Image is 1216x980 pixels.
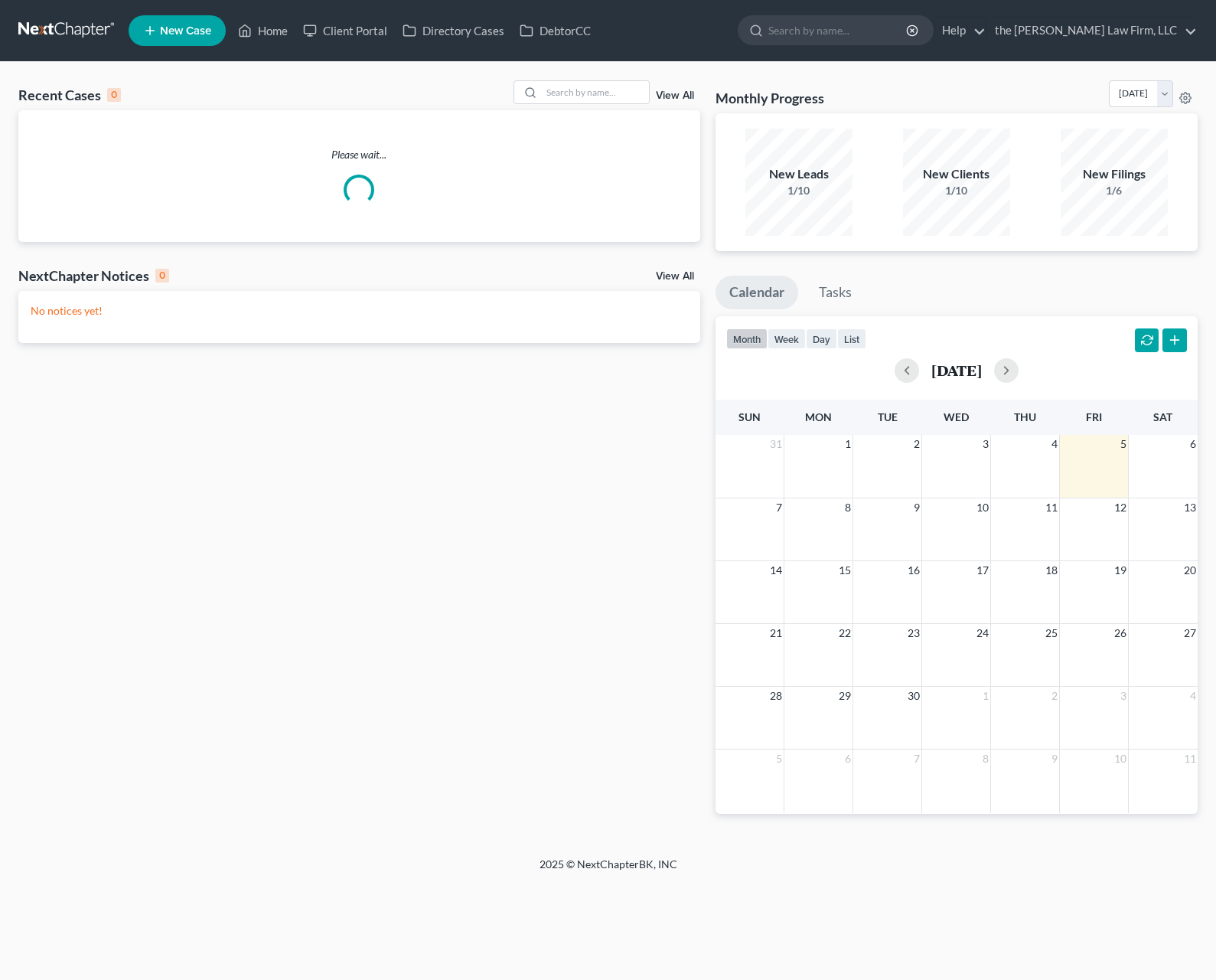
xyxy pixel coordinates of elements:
a: View All [656,271,694,282]
span: 11 [1044,498,1059,517]
span: 6 [843,750,853,768]
span: 17 [975,561,990,580]
button: list [837,328,866,349]
span: 12 [1113,498,1128,517]
span: 18 [1044,561,1059,580]
span: 9 [912,498,921,517]
span: Fri [1086,410,1102,423]
span: 19 [1113,561,1128,580]
span: 20 [1182,561,1198,580]
span: 21 [768,624,784,642]
h3: Monthly Progress [716,89,824,107]
span: 31 [768,435,784,453]
a: Client Portal [295,17,395,44]
span: 13 [1182,498,1198,517]
span: Wed [944,410,969,423]
div: Recent Cases [18,86,121,104]
span: 16 [906,561,921,580]
div: 1/6 [1061,183,1168,198]
div: NextChapter Notices [18,266,169,285]
button: day [806,328,837,349]
span: 26 [1113,624,1128,642]
div: 1/10 [903,183,1010,198]
span: Mon [805,410,832,423]
span: 4 [1050,435,1059,453]
span: 5 [774,750,784,768]
span: 3 [981,435,990,453]
span: 25 [1044,624,1059,642]
input: Search by name... [768,16,908,44]
span: 11 [1182,750,1198,768]
a: DebtorCC [512,17,598,44]
span: 1 [981,687,990,705]
span: 6 [1188,435,1198,453]
span: 29 [837,687,853,705]
div: 1/10 [745,183,853,198]
span: Tue [878,410,898,423]
div: 2025 © NextChapterBK, INC [172,857,1045,884]
span: 2 [912,435,921,453]
span: 30 [906,687,921,705]
span: 15 [837,561,853,580]
span: 8 [981,750,990,768]
span: 24 [975,624,990,642]
button: month [726,328,768,349]
span: 4 [1188,687,1198,705]
span: 3 [1119,687,1128,705]
a: Directory Cases [395,17,512,44]
span: Sun [738,410,761,423]
span: 7 [774,498,784,517]
span: 27 [1182,624,1198,642]
p: No notices yet! [31,303,688,318]
a: Home [230,17,295,44]
button: week [768,328,806,349]
span: 5 [1119,435,1128,453]
span: 22 [837,624,853,642]
span: Sat [1153,410,1172,423]
a: the [PERSON_NAME] Law Firm, LLC [987,17,1197,44]
div: New Leads [745,165,853,183]
span: 7 [912,750,921,768]
span: 23 [906,624,921,642]
h2: [DATE] [931,362,982,378]
p: Please wait... [18,147,700,162]
a: View All [656,90,694,101]
span: 8 [843,498,853,517]
a: Tasks [805,276,866,309]
input: Search by name... [542,81,649,103]
span: 10 [975,498,990,517]
div: New Clients [903,165,1010,183]
span: 14 [768,561,784,580]
span: 9 [1050,750,1059,768]
span: 10 [1113,750,1128,768]
div: 0 [107,88,121,102]
a: Calendar [716,276,798,309]
span: New Case [160,25,211,37]
a: Help [934,17,986,44]
span: 28 [768,687,784,705]
span: Thu [1014,410,1036,423]
span: 2 [1050,687,1059,705]
span: 1 [843,435,853,453]
div: 0 [155,269,169,283]
div: New Filings [1061,165,1168,183]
